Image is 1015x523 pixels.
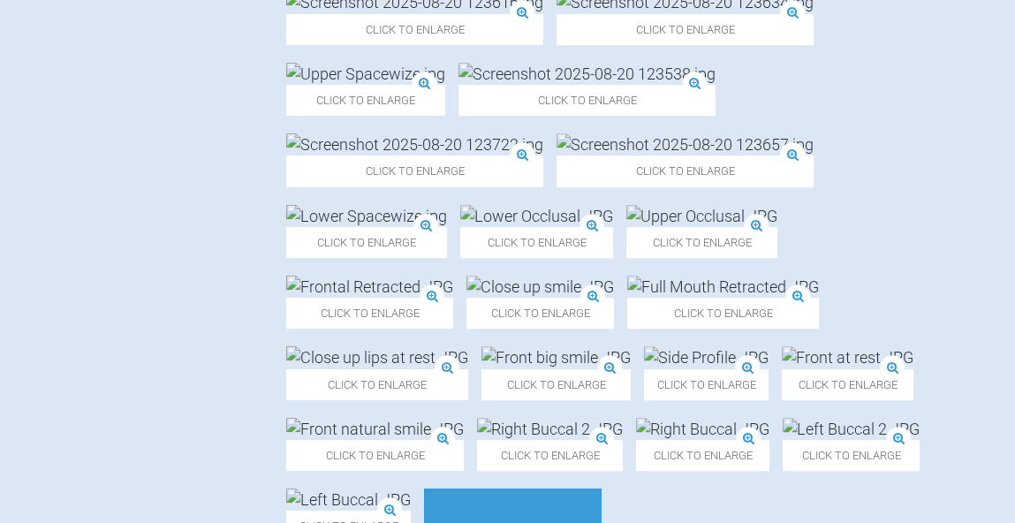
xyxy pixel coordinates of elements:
span: Click to enlarge [286,227,447,258]
span: Click to enlarge [644,369,769,400]
img: Upper Occlusal.JPG [626,205,777,227]
img: Front natural smile.JPG [286,418,464,440]
span: Click to enlarge [286,440,464,471]
img: Frontal Retracted.JPG [286,276,453,298]
span: Click to enlarge [557,14,814,45]
img: Upper Spacewize.jpg [286,63,445,85]
img: Close up smile.JPG [466,276,614,298]
span: Click to enlarge [466,298,614,329]
span: Click to enlarge [286,85,445,116]
img: Left Buccal.JPG [286,489,411,511]
img: Left Buccal 2.JPG [783,418,920,440]
span: Click to enlarge [460,227,613,258]
img: Screenshot 2025-08-20 123722.jpg [286,133,543,155]
span: Click to enlarge [636,440,769,471]
span: Click to enlarge [286,369,468,400]
span: Click to enlarge [477,440,623,471]
span: Click to enlarge [782,369,913,400]
span: Click to enlarge [627,298,819,329]
img: Right Buccal.JPG [636,418,769,440]
span: Click to enlarge [481,369,631,400]
img: Side Profile.JPG [644,346,769,368]
span: Click to enlarge [286,14,543,45]
span: Click to enlarge [626,227,777,258]
img: Screenshot 2025-08-20 123657.jpg [557,133,814,155]
img: Front at rest.JPG [782,346,913,368]
img: Full Mouth Retracted.JPG [627,276,819,298]
img: Lower Spacewize.jpg [286,205,447,227]
span: Click to enlarge [286,298,453,329]
span: Click to enlarge [458,85,716,116]
span: Click to enlarge [557,155,814,186]
img: Lower Occlusal.JPG [460,205,613,227]
img: Close up lips at rest.JPG [286,346,468,368]
img: Front big smile.JPG [481,346,631,368]
span: Click to enlarge [286,155,543,186]
img: Screenshot 2025-08-20 123538.jpg [458,63,716,85]
span: Click to enlarge [783,440,920,471]
img: Right Buccal 2.JPG [477,418,623,440]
